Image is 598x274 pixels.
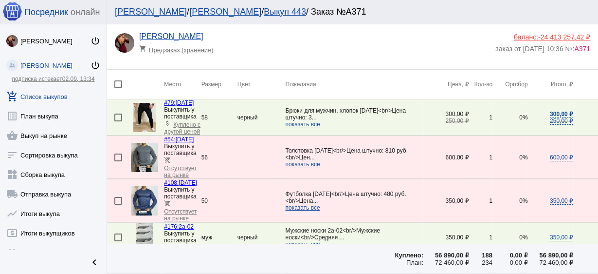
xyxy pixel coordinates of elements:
span: 600,00 ₽ [550,154,573,161]
div: 1 [469,154,492,161]
span: показать все [285,241,320,248]
span: Отсутствует на рынке [164,165,197,178]
mat-icon: sort [6,149,18,161]
div: Выкупить у поставщика [164,186,201,200]
mat-icon: local_shipping [6,188,18,200]
mat-icon: shopping_basket [6,130,18,141]
th: Итого, ₽ [527,70,573,99]
span: показать все [285,121,320,128]
div: 350,00 ₽ [423,197,469,204]
mat-icon: show_chart [6,208,18,219]
div: 250,00 ₽ [423,117,469,124]
th: Цвет [237,70,286,99]
span: 250,00 ₽ [550,117,573,125]
a: подписка истекает02.09, 13:34 [12,76,94,82]
th: Цена, ₽ [423,70,469,99]
div: 72 460,00 ₽ [527,259,573,266]
span: #108: [164,179,179,186]
div: План: [285,259,423,266]
div: 600,00 ₽ [423,154,469,161]
span: 300,00 ₽ [550,111,573,118]
span: #54: [164,136,175,143]
span: 0% [519,197,527,204]
span: #176: [164,223,179,230]
div: 1 [469,197,492,204]
a: #54:[DATE] [164,136,194,143]
th: Оргсбор [492,70,527,99]
app-description-cutted: Брюки для мужчин, хлопок [DATE]<br/>Цена штучно: 3... [285,107,423,128]
div: 56 [201,154,237,161]
app-description-cutted: Толстовка [DATE]<br/>Цена штучно: 810 руб.<br/>Цен... [285,147,423,168]
img: 5b0oUChFTm8vUh7N2ckdVK0MX5r7ol9BCbFf7YTJtPPfQEcR6PLdytTjvYCz6L3z3pZ-arCaROBbLgh4WFAJhq14.jpg [136,223,153,252]
span: Куплено с другой ценой [164,121,200,135]
div: 0,00 ₽ [492,252,527,259]
span: 02.09, 13:34 [62,76,95,82]
th: Место [164,70,201,99]
span: онлайн [71,7,100,18]
app-description-cutted: Мужские носки 2а-02<br/>Мужские носки<br/>Средняя ... [285,227,423,248]
span: 350,00 ₽ [550,234,573,241]
app-description-cutted: Футболка [DATE]<br/>Цена штучно: 480 руб.<br/>Цена... [285,191,423,211]
mat-icon: widgets [6,169,18,180]
a: [PERSON_NAME] [115,7,187,17]
a: [PERSON_NAME] [189,7,261,17]
div: 234 [469,259,492,266]
div: 1 [469,234,492,241]
mat-icon: list_alt [6,110,18,122]
span: Отсутствует на рынке [164,208,197,222]
span: показать все [285,204,320,211]
div: 300,00 ₽ [423,111,469,117]
img: txp_Mq05DNPgzglojfxoGwU2KSVO5KmMRpZQ8Boo_fWxMSr1A00ddw1PwVw2F5_2PUQXegt02Zj_b0rKKdwHl7Zo.jpg [131,143,158,172]
th: Размер [201,70,237,99]
a: [PERSON_NAME] [139,32,203,40]
div: Выкупить у поставщика [164,143,201,157]
div: Куплено: [285,252,423,259]
img: ADUxfErUtx9P6_xQEU_9s6kDktK9baF3NFcCwlmmb5ekzBZ_2MF358rj_ypIBirg_5q53opcG0cEZx52Xdtou-RX.jpg [131,186,158,215]
span: показать все [285,161,320,168]
img: community_200.png [6,59,18,71]
a: #79:[DATE] [164,99,194,106]
img: apple-icon-60x60.png [2,1,22,21]
span: 0% [519,234,527,241]
mat-icon: power_settings_new [91,60,100,70]
td: черный [237,99,286,136]
div: 1 [469,114,492,121]
div: Выкупить у поставщика [164,230,201,244]
img: O4awEp9LpKGYEZBxOm6KLRXQrA0SojuAgygPtFCRogdHmNS3bfFw-bnmtcqyXLVtOmoJu9Rw.jpg [6,35,18,47]
div: 56 890,00 ₽ [527,252,573,259]
span: Посредник [24,7,68,18]
mat-icon: attach_money [164,244,171,251]
div: 56 890,00 ₽ [423,252,469,259]
td: черный [237,223,286,253]
mat-icon: shopping_cart [139,45,149,52]
div: заказ от [DATE] 10:36 №: [495,41,590,53]
a: #176:2а-02 [164,223,194,230]
div: / / / Заказ №А371 [115,7,580,17]
img: mTneSeQbJom-9JSbMPSOwsiA9vSjc8LmNJ5csId61QpO19vn3N71zrb0_AHQavDapsTfI3lf_dmvU8mY_MBFGuMh.jpg [133,103,156,132]
div: Выкупить у поставщика [164,106,201,120]
div: 350,00 ₽ [423,234,469,241]
span: -24 413 257,42 ₽ [538,33,590,41]
div: 72 460,00 ₽ [423,259,469,266]
div: 0,00 ₽ [492,259,527,266]
span: 0% [519,114,527,121]
div: [PERSON_NAME] [20,62,91,69]
img: O4awEp9LpKGYEZBxOm6KLRXQrA0SojuAgygPtFCRogdHmNS3bfFw-bnmtcqyXLVtOmoJu9Rw.jpg [115,33,134,53]
div: муж [201,234,237,241]
a: Выкуп 443 [264,7,306,17]
div: Предзаказ (хранение) [139,41,219,54]
mat-icon: remove_shopping_cart [164,157,171,163]
div: баланс: [495,33,590,41]
mat-icon: add_shopping_cart [6,91,18,102]
mat-icon: chevron_left [89,256,100,268]
span: #79: [164,99,175,106]
span: А371 [574,45,590,53]
th: Кол-во [469,70,492,99]
div: 58 [201,114,237,121]
div: 188 [469,252,492,259]
mat-icon: remove_shopping_cart [164,200,171,207]
th: Пожелания [285,70,423,99]
div: [PERSON_NAME] [20,38,91,45]
span: 350,00 ₽ [550,197,573,205]
mat-icon: attach_money [164,120,171,127]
